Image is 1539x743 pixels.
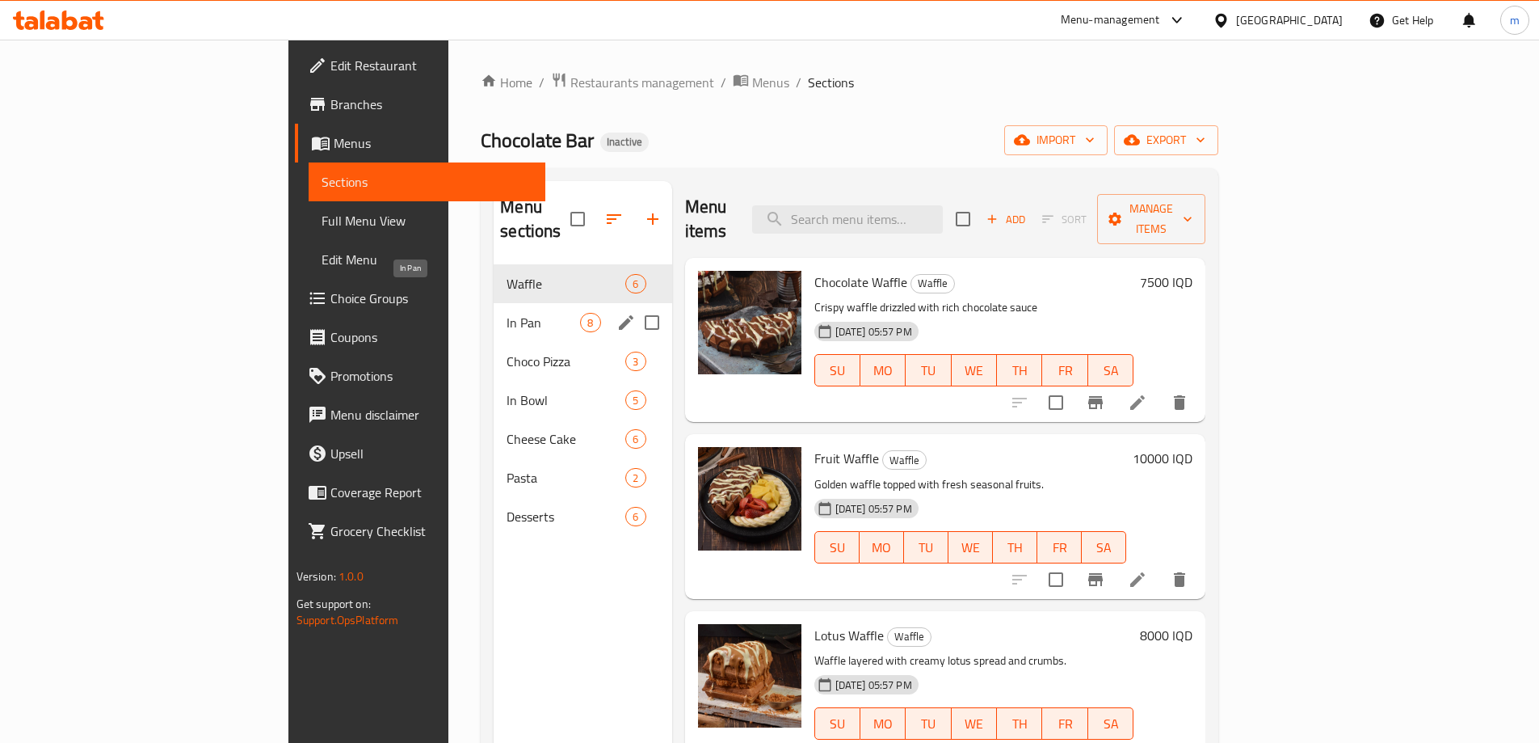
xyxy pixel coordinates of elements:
span: Restaurants management [570,73,714,92]
a: Restaurants management [551,72,714,93]
div: Waffle [887,627,931,647]
a: Coverage Report [295,473,545,512]
button: SA [1082,531,1126,564]
a: Coupons [295,318,545,357]
div: items [625,507,645,526]
div: Pasta2 [494,458,671,497]
button: SA [1088,354,1133,386]
button: MO [860,354,906,386]
span: SA [1095,359,1127,382]
span: TH [1003,359,1036,382]
button: SU [814,354,860,386]
span: Menu disclaimer [330,405,532,424]
button: MO [860,707,906,740]
div: items [580,313,600,332]
h6: 8000 IQD [1140,624,1192,647]
button: Manage items [1097,194,1205,244]
div: Cheese Cake6 [494,420,671,458]
span: 5 [626,393,645,408]
span: In Pan [507,313,580,332]
span: FR [1049,712,1081,736]
div: items [625,274,645,293]
span: SU [822,536,853,559]
span: Version: [296,566,336,587]
div: In Pan8edit [494,303,671,342]
span: Edit Menu [322,250,532,269]
div: Inactive [600,133,649,152]
button: Add [980,207,1032,232]
span: [DATE] 05:57 PM [829,678,919,693]
span: Select to update [1039,563,1073,597]
button: TH [997,354,1042,386]
span: FR [1044,536,1075,559]
span: MO [866,536,898,559]
a: Menus [733,72,789,93]
span: TU [912,359,944,382]
span: Choco Pizza [507,352,625,371]
span: Menus [334,133,532,153]
button: TH [993,531,1037,564]
img: Lotus Waffle [698,624,801,728]
span: 8 [581,315,599,331]
span: m [1510,11,1520,29]
a: Edit Restaurant [295,46,545,85]
span: [DATE] 05:57 PM [829,501,919,517]
span: Choice Groups [330,289,532,308]
button: Branch-specific-item [1076,383,1115,422]
span: Coupons [330,327,532,347]
a: Edit menu item [1128,570,1147,589]
div: [GEOGRAPHIC_DATA] [1236,11,1343,29]
span: MO [867,359,899,382]
span: Manage items [1110,199,1192,239]
input: search [752,205,943,234]
button: TU [906,354,951,386]
a: Support.OpsPlatform [296,610,399,631]
span: Desserts [507,507,625,526]
li: / [721,73,726,92]
span: Chocolate Waffle [814,270,907,294]
button: delete [1160,560,1199,599]
span: Fruit Waffle [814,446,879,471]
button: SU [814,531,860,564]
button: TU [906,707,951,740]
span: SA [1088,536,1120,559]
button: WE [952,354,997,386]
span: 6 [626,509,645,525]
span: Menus [752,73,789,92]
button: Branch-specific-item [1076,560,1115,599]
span: Pasta [507,468,625,488]
a: Menu disclaimer [295,395,545,434]
span: Cheese Cake [507,429,625,449]
span: Select to update [1039,386,1073,420]
span: WE [955,536,986,559]
button: Add section [633,200,672,239]
li: / [796,73,801,92]
div: In Bowl5 [494,381,671,420]
h6: 10000 IQD [1133,447,1192,470]
span: Edit Restaurant [330,56,532,75]
a: Sections [309,163,545,201]
button: import [1004,125,1108,155]
p: Waffle layered with creamy lotus spread and crumbs. [814,651,1134,671]
div: Waffle6 [494,264,671,303]
span: FR [1049,359,1081,382]
button: FR [1042,354,1087,386]
div: items [625,352,645,371]
button: TH [997,707,1042,740]
span: TH [999,536,1031,559]
span: Sections [808,73,854,92]
span: Branches [330,95,532,114]
span: 3 [626,354,645,369]
div: In Bowl [507,390,625,410]
span: Waffle [507,274,625,293]
img: Chocolate Waffle [698,271,801,374]
span: 6 [626,432,645,447]
span: Waffle [883,451,926,470]
a: Choice Groups [295,279,545,318]
span: TH [1003,712,1036,736]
